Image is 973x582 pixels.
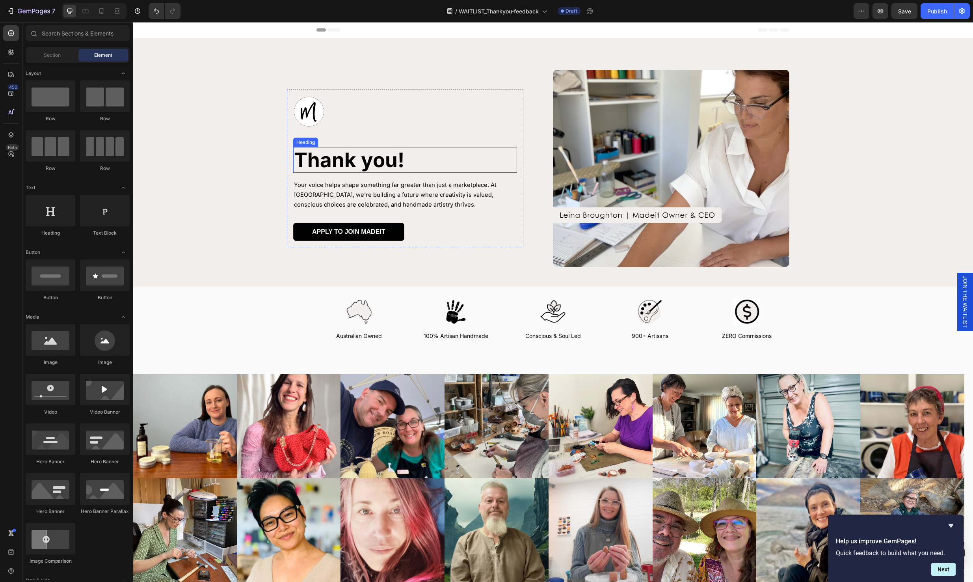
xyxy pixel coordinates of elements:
div: Button [26,294,75,301]
span: Toggle open [117,67,130,80]
p: Conscious & Soul Led [378,310,462,317]
div: Row [80,165,130,172]
div: Undo/Redo [149,3,180,19]
div: 450 [7,84,19,90]
div: Row [26,115,75,122]
input: Search Sections & Elements [26,25,130,41]
img: gempages_582886930119656088-3b08af3f-d863-484f-bfa6-39fcdcdd6c30.png [213,276,240,303]
span: WAITLIST_Thankyou-feedback [459,7,539,15]
div: Row [26,165,75,172]
span: / [455,7,457,15]
img: gempages_582886930119656088-af4cfdc7-77db-43e7-821f-0f6f7751a332.jpg [104,352,208,456]
span: Toggle open [117,246,130,259]
div: Publish [927,7,947,15]
p: ZERO Commissions [572,310,656,317]
p: APPLY TO JOIN MADEIT [179,205,253,215]
div: Beta [6,144,19,151]
span: Button [26,249,40,256]
button: Hide survey [946,521,956,530]
h2: Help us improve GemPages! [836,537,956,546]
div: Video [26,409,75,416]
p: Quick feedback to build what you need. [836,549,956,557]
img: gempages_582886930119656088-5c4730cc-718e-44c8-8370-24796325ba67.jpg [520,352,624,456]
span: Element [94,52,112,59]
div: Image Comparison [26,558,75,565]
button: Save [891,3,917,19]
span: Toggle open [117,311,130,323]
p: Australian Owned [184,310,268,317]
img: gempages_582886930119656088-0b773f66-fd24-400e-bd13-78e72564ea8f.jpg [416,456,520,560]
img: gempages_582886930119656088-24442dd1-b972-42e8-8d5d-e7a06799d96d.jpg [727,352,832,456]
div: Image [26,359,75,366]
img: gempages_582886930119656088-52990fdf-ab6b-4eb9-bbc2-625f8d4371aa.jpg [520,456,624,560]
div: Hero Banner [26,458,75,465]
span: Save [898,8,911,15]
button: Publish [921,3,954,19]
img: gempages_582886930119656088-a55c04df-ce7b-42ab-86a6-7cb7af4f1095.jpg [416,352,520,456]
img: gempages_582886930119656088-91db1278-54be-44b8-bc60-61afcf5231cc.jpg [208,352,312,456]
div: Heading [26,229,75,237]
p: 900+ Artisans [475,310,559,317]
img: gempages_582886930119656088-c72af3d4-cc53-463c-bbd3-a6e3fe5964f4.jpg [623,352,727,456]
button: 7 [3,3,59,19]
span: Draft [566,7,577,15]
img: gempages_582886930119656088-13b83f9c-ce3a-4e84-8c6a-8ee08a77da4e.jpg [208,456,312,560]
img: Alt Image [420,48,657,245]
div: Row [80,115,130,122]
img: gempages_582886930119656088-179f46d6-7fa8-4f7c-b808-17b8ebd7d986.png [407,276,433,303]
p: 7 [52,6,55,16]
span: Your voice helps shape something far greater than just a marketplace. At [GEOGRAPHIC_DATA], we’re... [161,159,364,186]
button: Next question [931,563,956,576]
div: Heading [162,117,184,124]
img: gempages_582886930119656088-7bb8b89e-babe-4a0e-a8d0-adf5cfed7d49.png [160,74,192,105]
div: Hero Banner Parallax [80,508,130,515]
img: gempages_582886930119656088-b300c66f-88d0-4bca-955a-e02da84e2301.jpg [104,456,208,560]
div: Button [80,294,130,301]
div: Video Banner [80,409,130,416]
img: gempages_582886930119656088-4f8e3703-0ee3-4d03-b06a-0217e88fa93c.png [504,276,530,303]
span: Toggle open [117,181,130,194]
span: Layout [26,70,41,77]
iframe: Design area [133,22,973,582]
span: JOIN THE WAITLIST [828,254,836,306]
div: Image [80,359,130,366]
div: Text Block [80,229,130,237]
img: gempages_582886930119656088-a9378581-bd9a-40f2-8913-3a7827df2c26.jpg [312,456,416,560]
h1: Thank you! [160,125,384,151]
p: 100% Artisan Handmade [281,310,365,317]
a: APPLY TO JOIN MADEIT [160,201,272,219]
span: Section [44,52,61,59]
img: gempages_582886930119656088-4ed9357c-e4f5-4863-85b7-612d80543e9c.jpg [312,352,416,456]
div: Hero Banner [80,458,130,465]
span: Media [26,313,39,321]
div: Hero Banner [26,508,75,515]
img: gempages_582886930119656088-d3afc06e-4434-45c4-b889-d3326eac5353.jpg [623,456,727,560]
span: Text [26,184,35,191]
img: gempages_582886930119656088-624c045f-2ae1-498a-b0a4-ed06269de9f4.png [310,276,337,303]
div: Help us improve GemPages! [836,521,956,576]
img: gempages_582886930119656088-3136e877-0aea-4975-8db5-e41a948205b2.jpg [727,456,832,560]
img: gempages_582886930119656088-26a3a983-6373-4de3-841e-0e677b2e928a.jpg [601,276,627,303]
